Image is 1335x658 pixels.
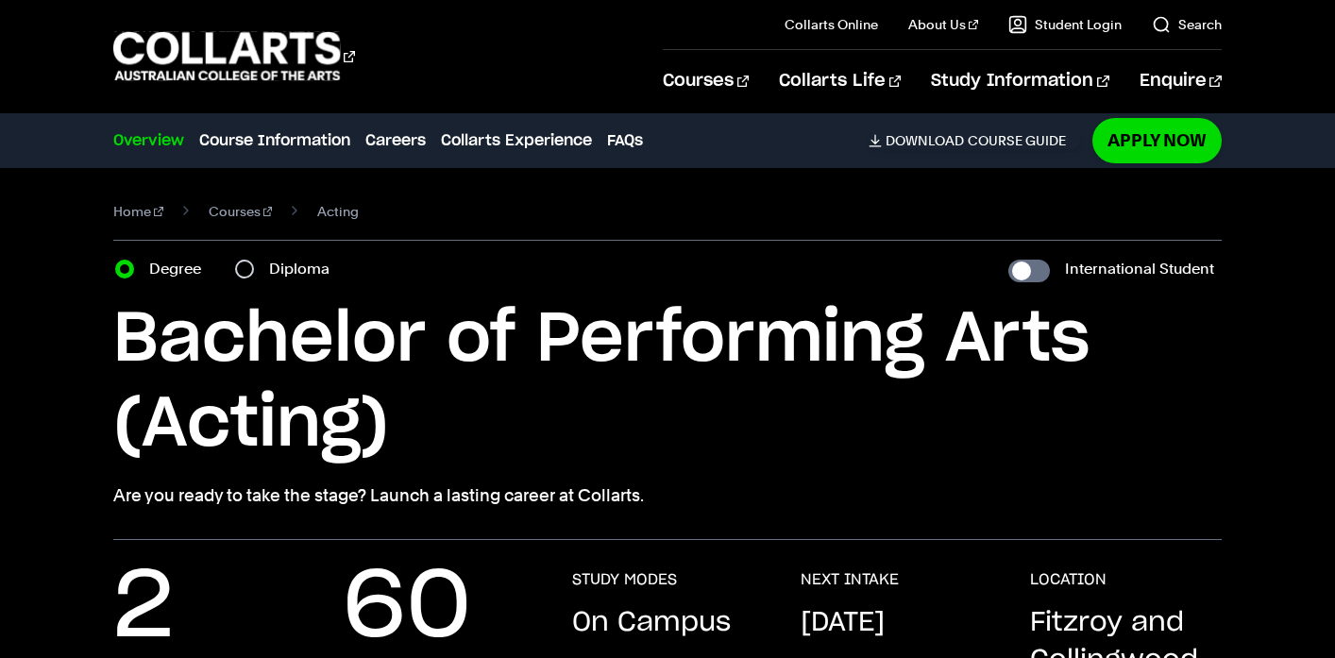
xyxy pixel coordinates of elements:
[113,570,174,646] p: 2
[801,604,885,642] p: [DATE]
[365,129,426,152] a: Careers
[869,132,1081,149] a: DownloadCourse Guide
[801,570,899,589] h3: NEXT INTAKE
[1092,118,1222,162] a: Apply Now
[607,129,643,152] a: FAQs
[1030,570,1107,589] h3: LOCATION
[441,129,592,152] a: Collarts Experience
[572,604,731,642] p: On Campus
[908,15,978,34] a: About Us
[663,50,749,112] a: Courses
[113,482,1222,509] p: Are you ready to take the stage? Launch a lasting career at Collarts.
[113,198,163,225] a: Home
[269,256,341,282] label: Diploma
[1008,15,1122,34] a: Student Login
[317,198,359,225] span: Acting
[931,50,1108,112] a: Study Information
[209,198,273,225] a: Courses
[886,132,964,149] span: Download
[572,570,677,589] h3: STUDY MODES
[779,50,901,112] a: Collarts Life
[785,15,878,34] a: Collarts Online
[149,256,212,282] label: Degree
[1065,256,1214,282] label: International Student
[199,129,350,152] a: Course Information
[1152,15,1222,34] a: Search
[1140,50,1222,112] a: Enquire
[113,297,1222,467] h1: Bachelor of Performing Arts (Acting)
[113,129,184,152] a: Overview
[343,570,471,646] p: 60
[113,29,355,83] div: Go to homepage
